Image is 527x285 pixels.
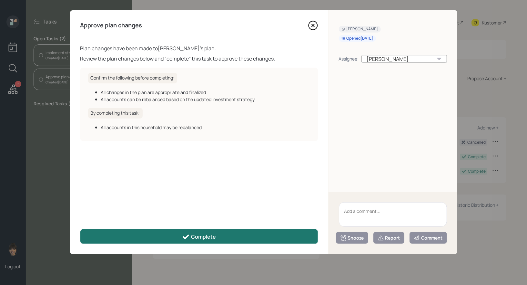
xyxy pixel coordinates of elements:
div: Review the plan changes below and "complete" this task to approve these changes. [80,55,318,62]
div: [PERSON_NAME] [341,26,378,32]
h6: By completing this task: [88,108,143,119]
h6: Confirm the following before completing: [88,73,177,83]
div: Plan changes have been made to [PERSON_NAME] 's plan. [80,44,318,52]
div: Snooze [340,235,364,241]
h4: Approve plan changes [80,22,142,29]
div: All accounts in this household may be rebalanced [101,124,310,131]
button: Report [373,232,404,244]
div: All accounts can be rebalanced based on the updated investment strategy [101,96,310,103]
div: Assignee: [339,55,359,62]
button: Complete [80,229,318,244]
div: Comment [414,235,443,241]
button: Snooze [336,232,368,244]
button: Comment [410,232,447,244]
div: [PERSON_NAME] [361,55,447,63]
div: Complete [182,233,216,241]
div: Opened [DATE] [341,36,373,41]
div: Report [378,235,400,241]
div: All changes in the plan are appropriate and finalized [101,89,310,96]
